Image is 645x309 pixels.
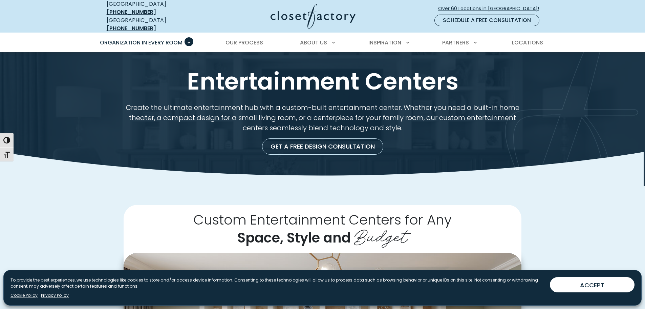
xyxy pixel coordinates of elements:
span: About Us [300,39,327,46]
span: Over 60 Locations in [GEOGRAPHIC_DATA]! [438,5,544,12]
span: Custom Entertainment Centers for Any [193,210,452,229]
p: Create the ultimate entertainment hub with a custom-built entertainment center. Whether you need ... [124,102,521,133]
a: [PHONE_NUMBER] [107,24,156,32]
a: Over 60 Locations in [GEOGRAPHIC_DATA]! [438,3,545,15]
a: Privacy Policy [41,292,69,298]
a: Cookie Policy [10,292,38,298]
h1: Entertainment Centers [105,69,540,94]
span: Organization in Every Room [100,39,182,46]
span: Locations [512,39,543,46]
span: Inspiration [368,39,401,46]
a: [PHONE_NUMBER] [107,8,156,16]
button: ACCEPT [550,277,635,292]
div: [GEOGRAPHIC_DATA] [107,16,205,33]
img: Closet Factory Logo [271,4,356,29]
span: Partners [442,39,469,46]
a: Get a Free Design Consultation [262,138,383,155]
span: Budget [354,221,408,248]
span: Space, Style and [237,228,351,247]
p: To provide the best experiences, we use technologies like cookies to store and/or access device i... [10,277,544,289]
a: Schedule a Free Consultation [434,15,539,26]
nav: Primary Menu [95,33,550,52]
span: Our Process [225,39,263,46]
